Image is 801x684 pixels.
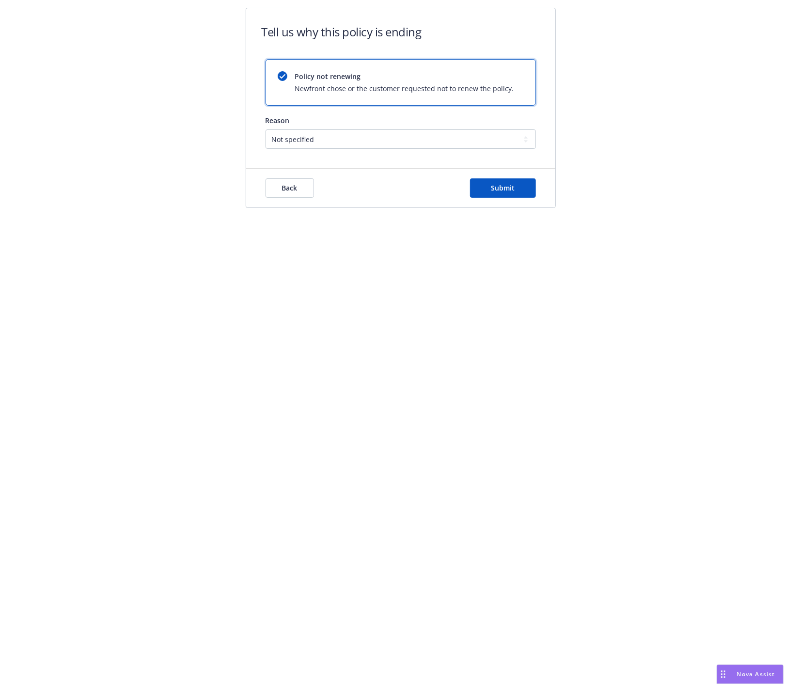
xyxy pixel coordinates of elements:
[295,71,514,81] span: Policy not renewing
[491,183,515,192] span: Submit
[262,24,422,40] h1: Tell us why this policy is ending
[717,665,729,684] div: Drag to move
[282,183,298,192] span: Back
[266,178,314,198] button: Back
[266,116,290,125] span: Reason
[295,83,514,94] span: Newfront chose or the customer requested not to renew the policy.
[737,670,775,678] span: Nova Assist
[470,178,536,198] button: Submit
[717,665,784,684] button: Nova Assist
